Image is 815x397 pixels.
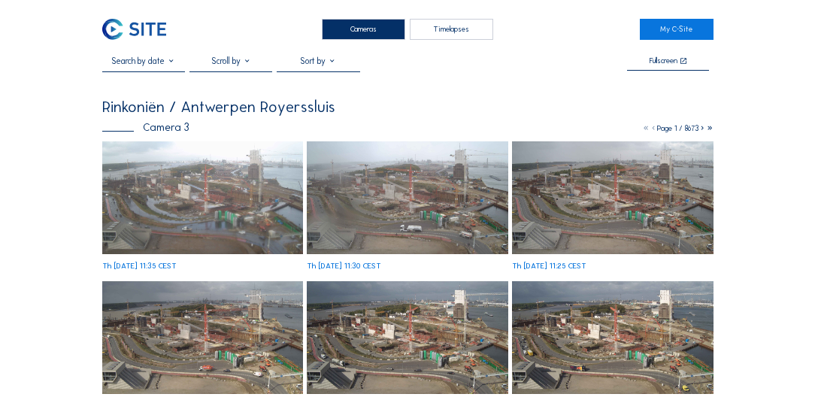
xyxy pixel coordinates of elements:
a: My C-Site [640,19,714,41]
img: image_53126507 [102,141,303,254]
img: image_53125824 [512,281,713,394]
img: C-SITE Logo [102,19,166,41]
div: Cameras [322,19,405,41]
div: Th [DATE] 11:35 CEST [102,262,177,270]
div: Th [DATE] 11:30 CEST [307,262,381,270]
div: Fullscreen [650,57,677,65]
input: Search by date 󰅀 [102,56,186,66]
img: image_53126234 [512,141,713,254]
div: Camera 3 [102,122,189,132]
img: image_53126101 [102,281,303,394]
div: Th [DATE] 11:25 CEST [512,262,586,270]
div: Rinkoniën / Antwerpen Royerssluis [102,99,335,115]
span: Page 1 / 8673 [657,123,698,133]
img: image_53125962 [307,281,507,394]
div: Timelapses [410,19,493,41]
img: image_53126323 [307,141,507,254]
a: C-SITE Logo [102,19,176,41]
